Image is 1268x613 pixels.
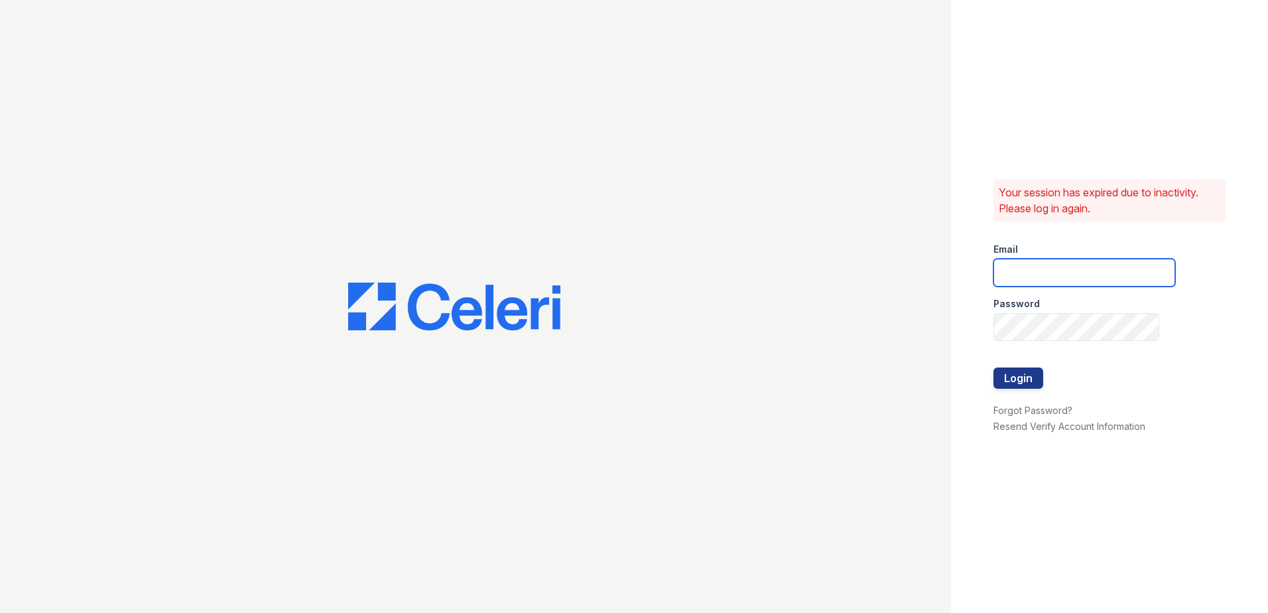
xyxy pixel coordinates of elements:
label: Email [993,243,1018,256]
a: Forgot Password? [993,405,1072,416]
p: Your session has expired due to inactivity. Please log in again. [999,184,1220,216]
button: Login [993,368,1043,389]
img: CE_Logo_Blue-a8612792a0a2168367f1c8372b55b34899dd931a85d93a1a3d3e32e68fde9ad4.png [348,283,560,330]
label: Password [993,297,1040,310]
a: Resend Verify Account Information [993,421,1145,432]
